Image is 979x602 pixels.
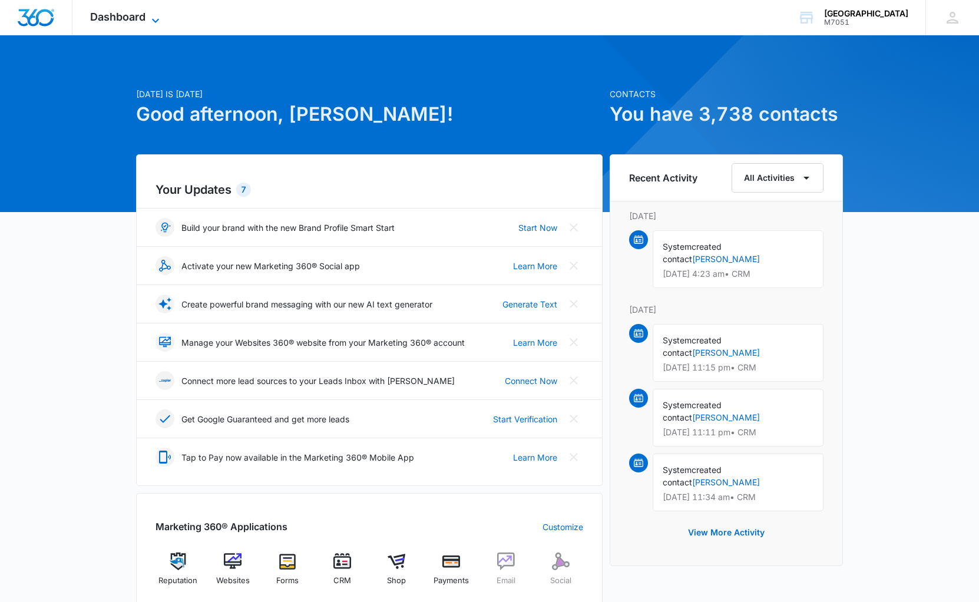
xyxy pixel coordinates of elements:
[156,181,583,199] h2: Your Updates
[136,88,603,100] p: [DATE] is [DATE]
[564,256,583,275] button: Close
[550,575,571,587] span: Social
[90,11,145,23] span: Dashboard
[543,521,583,533] a: Customize
[505,375,557,387] a: Connect Now
[692,412,760,422] a: [PERSON_NAME]
[156,553,201,595] a: Reputation
[181,336,465,349] p: Manage your Websites 360® website from your Marketing 360® account
[629,303,823,316] p: [DATE]
[518,221,557,234] a: Start Now
[387,575,406,587] span: Shop
[158,575,197,587] span: Reputation
[564,448,583,467] button: Close
[692,254,760,264] a: [PERSON_NAME]
[210,553,256,595] a: Websites
[663,242,692,252] span: System
[429,553,474,595] a: Payments
[663,335,692,345] span: System
[319,553,365,595] a: CRM
[181,413,349,425] p: Get Google Guaranteed and get more leads
[502,298,557,310] a: Generate Text
[265,553,310,595] a: Forms
[824,9,908,18] div: account name
[663,242,722,264] span: created contact
[181,298,432,310] p: Create powerful brand messaging with our new AI text generator
[181,375,455,387] p: Connect more lead sources to your Leads Inbox with [PERSON_NAME]
[564,371,583,390] button: Close
[629,210,823,222] p: [DATE]
[663,465,692,475] span: System
[493,413,557,425] a: Start Verification
[663,335,722,358] span: created contact
[564,218,583,237] button: Close
[692,348,760,358] a: [PERSON_NAME]
[513,260,557,272] a: Learn More
[663,493,813,501] p: [DATE] 11:34 am • CRM
[663,270,813,278] p: [DATE] 4:23 am • CRM
[236,183,251,197] div: 7
[374,553,419,595] a: Shop
[663,363,813,372] p: [DATE] 11:15 pm • CRM
[216,575,250,587] span: Websites
[538,553,583,595] a: Social
[564,409,583,428] button: Close
[663,465,722,487] span: created contact
[513,451,557,464] a: Learn More
[663,428,813,436] p: [DATE] 11:11 pm • CRM
[610,100,843,128] h1: You have 3,738 contacts
[181,260,360,272] p: Activate your new Marketing 360® Social app
[156,520,287,534] h2: Marketing 360® Applications
[732,163,823,193] button: All Activities
[276,575,299,587] span: Forms
[629,171,697,185] h6: Recent Activity
[564,295,583,313] button: Close
[513,336,557,349] a: Learn More
[181,221,395,234] p: Build your brand with the new Brand Profile Smart Start
[181,451,414,464] p: Tap to Pay now available in the Marketing 360® Mobile App
[434,575,469,587] span: Payments
[564,333,583,352] button: Close
[497,575,515,587] span: Email
[692,477,760,487] a: [PERSON_NAME]
[663,400,722,422] span: created contact
[676,518,776,547] button: View More Activity
[663,400,692,410] span: System
[333,575,351,587] span: CRM
[824,18,908,27] div: account id
[484,553,529,595] a: Email
[136,100,603,128] h1: Good afternoon, [PERSON_NAME]!
[610,88,843,100] p: Contacts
